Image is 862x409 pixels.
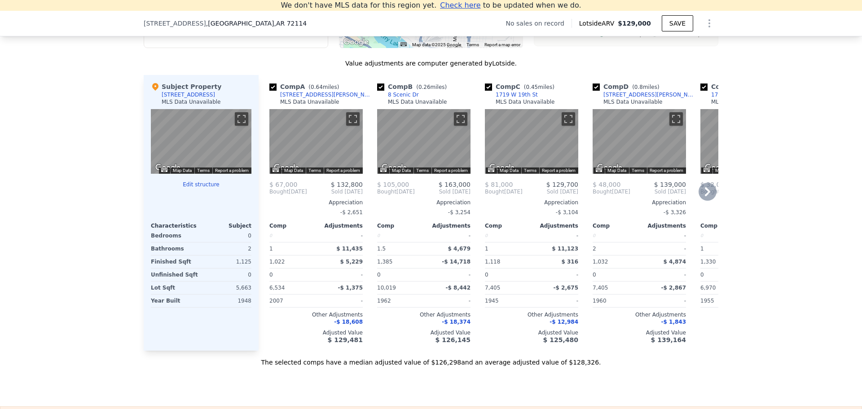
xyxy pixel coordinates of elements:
div: Appreciation [485,199,578,206]
a: Report a problem [650,168,683,173]
span: $ 125,480 [543,336,578,343]
div: Appreciation [593,199,686,206]
span: $ 126,145 [435,336,471,343]
div: Adjustments [424,222,471,229]
img: Google [379,162,409,174]
span: $ 67,000 [269,181,297,188]
a: Terms (opens in new tab) [632,168,644,173]
div: Map [485,109,578,174]
span: $ 81,000 [485,181,513,188]
img: Google [272,162,301,174]
a: Terms (opens in new tab) [466,42,479,47]
span: $ 32,000 [700,181,728,188]
div: Comp D [593,82,663,91]
div: 1,125 [203,255,251,268]
button: Map Data [392,167,411,174]
div: Adjustments [532,222,578,229]
button: Toggle fullscreen view [235,112,248,126]
span: Bought [593,188,612,195]
span: 1,032 [593,259,608,265]
div: Finished Sqft [151,255,199,268]
a: [STREET_ADDRESS][PERSON_NAME] [593,91,697,98]
span: -$ 2,651 [340,209,363,215]
button: Keyboard shortcuts [273,168,279,172]
div: 1945 [485,295,530,307]
div: - [533,268,578,281]
span: Bought [269,188,289,195]
div: - [533,295,578,307]
span: Map data ©2025 Google [412,42,461,47]
div: Adjusted Value [269,329,363,336]
div: MLS Data Unavailable [388,98,447,106]
div: Adjusted Value [593,329,686,336]
span: Check here [440,1,480,9]
button: Keyboard shortcuts [488,168,494,172]
div: Comp B [377,82,450,91]
div: Comp [485,222,532,229]
div: Street View [700,109,794,174]
button: Keyboard shortcuts [704,168,710,172]
div: 1 [700,242,745,255]
div: MLS Data Unavailable [496,98,555,106]
span: 0.64 [311,84,323,90]
span: 0 [593,272,596,278]
span: -$ 3,326 [664,209,686,215]
div: 0 [269,229,314,242]
div: - [641,229,686,242]
span: -$ 18,608 [334,319,363,325]
div: - [641,295,686,307]
span: [STREET_ADDRESS] [144,19,206,28]
span: ( miles) [305,84,343,90]
div: No sales on record [506,19,572,28]
div: - [426,295,471,307]
span: Sold [DATE] [630,188,686,195]
button: Toggle fullscreen view [562,112,575,126]
div: Map [593,109,686,174]
div: [DATE] [593,188,630,195]
button: Toggle fullscreen view [669,112,683,126]
button: Map Data [607,167,626,174]
div: 0 [203,229,251,242]
button: Keyboard shortcuts [596,168,602,172]
span: $ 11,435 [336,246,363,252]
div: Comp C [485,82,558,91]
a: Terms (opens in new tab) [524,168,537,173]
div: Other Adjustments [269,311,363,318]
a: Open this area in Google Maps (opens a new window) [153,162,183,174]
div: Map [700,109,794,174]
div: [DATE] [377,188,415,195]
div: 1 [485,242,530,255]
div: 1.5 [377,242,422,255]
div: - [533,229,578,242]
div: MLS Data Unavailable [280,98,339,106]
div: - [318,295,363,307]
a: 1719 W 19th St [485,91,538,98]
div: Adjusted Value [377,329,471,336]
span: 1,330 [700,259,716,265]
div: Subject [201,222,251,229]
a: Open this area in Google Maps (opens a new window) [379,162,409,174]
span: 6,970 [700,285,716,291]
button: Map Data [715,167,734,174]
div: The selected comps have a median adjusted value of $126,298 and an average adjusted value of $128... [144,351,718,367]
span: -$ 8,442 [446,285,471,291]
button: Map Data [173,167,192,174]
div: Adjustments [639,222,686,229]
a: Open this area in Google Maps (opens a new window) [703,162,732,174]
span: -$ 18,374 [442,319,471,325]
div: 1962 [377,295,422,307]
button: Keyboard shortcuts [380,168,387,172]
a: Terms (opens in new tab) [416,168,429,173]
div: 1960 [593,295,638,307]
button: Toggle fullscreen view [454,112,467,126]
div: Comp A [269,82,343,91]
span: 0 [377,272,381,278]
div: Year Built [151,295,199,307]
div: Other Adjustments [593,311,686,318]
div: 1719 N Olive St [711,91,753,98]
span: $ 139,164 [651,336,686,343]
div: Value adjustments are computer generated by Lotside . [144,59,718,68]
img: Google [153,162,183,174]
span: 0 [700,272,704,278]
div: 0 [485,229,530,242]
